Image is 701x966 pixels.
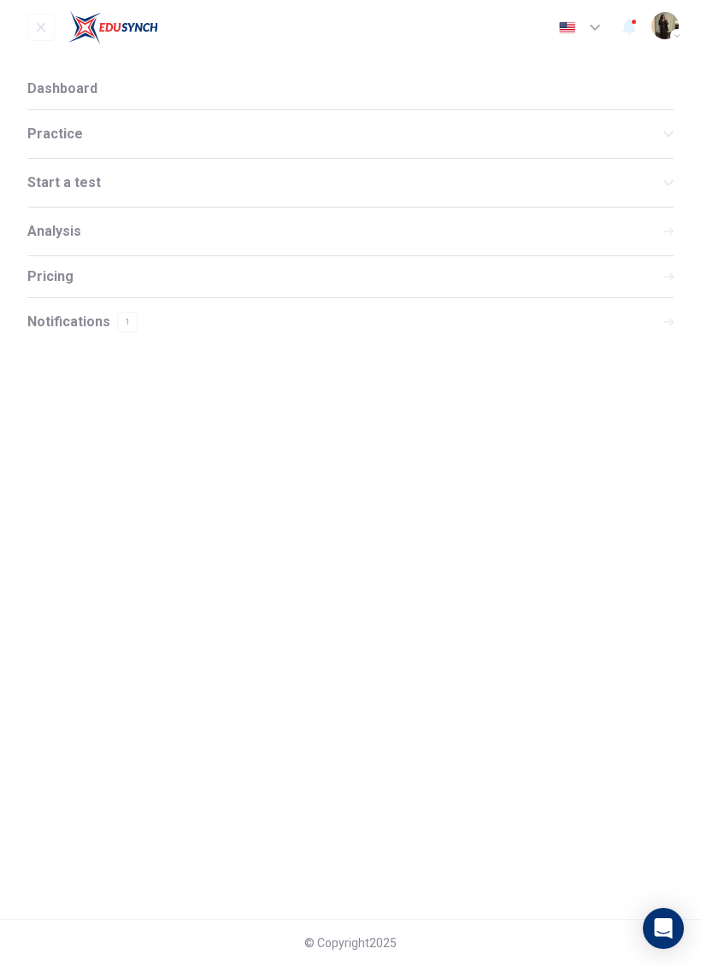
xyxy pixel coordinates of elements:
a: Dashboard [27,68,674,109]
span: Analysis [27,225,81,238]
span: Pricing [27,270,74,284]
img: en [557,21,578,34]
a: Analysis [27,208,674,255]
img: ELTC logo [68,10,158,44]
img: Profile picture [651,12,679,39]
span: Dashboard [27,82,97,96]
button: open mobile menu [27,14,55,41]
span: Start a test [27,176,663,190]
div: Start a test [27,159,674,207]
div: Open Intercom Messenger [643,908,684,949]
div: Notifications1 [27,298,674,346]
span: 1 [126,316,130,328]
a: Pricing [27,256,674,297]
span: © Copyright 2025 [304,936,397,950]
span: Notifications [27,315,110,329]
div: Practice [27,110,674,158]
span: Practice [27,127,663,141]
